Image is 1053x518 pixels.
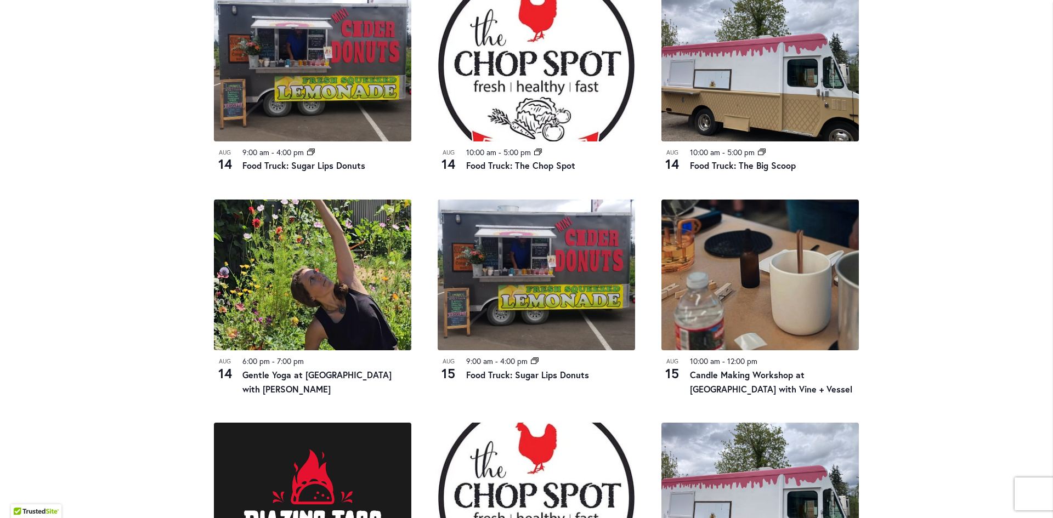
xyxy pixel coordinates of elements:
time: 12:00 pm [727,356,757,366]
time: 5:00 pm [503,147,531,157]
time: 4:00 pm [500,356,528,366]
span: - [499,147,501,157]
span: - [722,147,725,157]
time: 4:00 pm [276,147,304,157]
img: e584ba9caeef8517f06b2e4325769a61 [214,200,411,350]
span: 14 [661,155,683,173]
span: 14 [438,155,460,173]
img: 93f53704220c201f2168fc261161dde5 [661,200,859,350]
span: Aug [438,148,460,157]
span: 14 [214,155,236,173]
a: Candle Making Workshop at [GEOGRAPHIC_DATA] with Vine + Vessel [690,369,852,395]
time: 7:00 pm [277,356,304,366]
time: 6:00 pm [242,356,270,366]
span: 14 [214,364,236,383]
span: 15 [661,364,683,383]
span: - [272,356,275,366]
span: Aug [214,357,236,366]
time: 10:00 am [466,147,496,157]
span: Aug [438,357,460,366]
a: Food Truck: Sugar Lips Donuts [466,369,589,380]
span: Aug [661,148,683,157]
span: - [722,356,725,366]
span: - [271,147,274,157]
iframe: Launch Accessibility Center [8,479,39,510]
time: 10:00 am [690,356,720,366]
span: - [495,356,498,366]
span: 15 [438,364,460,383]
a: Food Truck: The Big Scoop [690,160,796,171]
time: 9:00 am [466,356,493,366]
span: Aug [661,357,683,366]
time: 9:00 am [242,147,269,157]
a: Food Truck: The Chop Spot [466,160,575,171]
a: Gentle Yoga at [GEOGRAPHIC_DATA] with [PERSON_NAME] [242,369,392,395]
a: Food Truck: Sugar Lips Donuts [242,160,365,171]
time: 10:00 am [690,147,720,157]
span: Aug [214,148,236,157]
time: 5:00 pm [727,147,755,157]
img: Food Truck: Sugar Lips Apple Cider Donuts [438,200,635,350]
